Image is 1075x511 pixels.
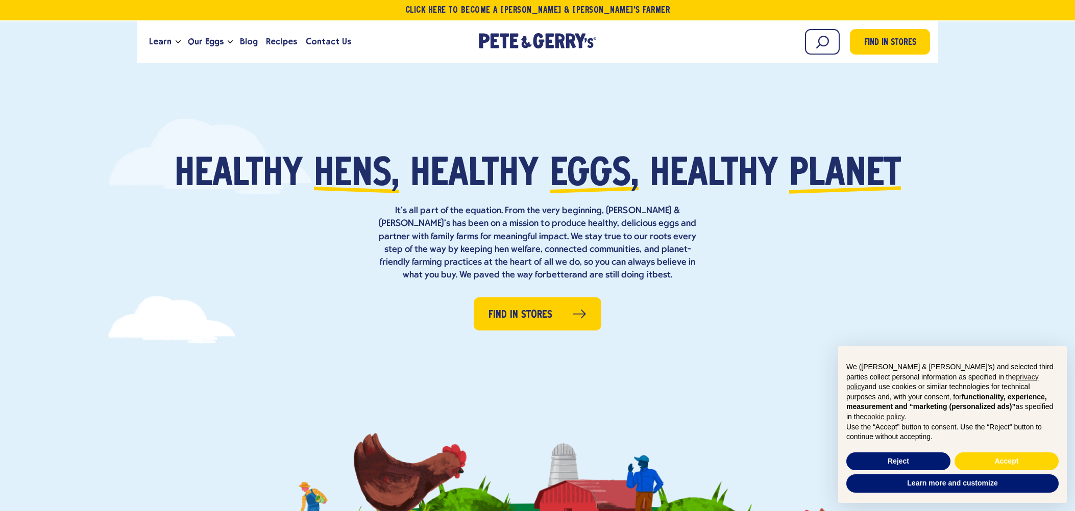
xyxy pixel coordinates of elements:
[302,28,355,56] a: Contact Us
[228,40,233,44] button: Open the dropdown menu for Our Eggs
[488,307,552,323] span: Find in Stores
[955,452,1059,471] button: Accept
[175,156,303,194] span: Healthy
[550,156,639,194] span: eggs,
[850,29,930,55] a: Find in Stores
[846,362,1059,422] p: We ([PERSON_NAME] & [PERSON_NAME]'s) and selected third parties collect personal information as s...
[374,205,701,282] p: It’s all part of the equation. From the very beginning, [PERSON_NAME] & [PERSON_NAME]’s has been ...
[864,413,904,421] a: cookie policy
[240,35,258,48] span: Blog
[314,156,399,194] span: hens,
[650,156,778,194] span: healthy
[306,35,351,48] span: Contact Us
[149,35,172,48] span: Learn
[262,28,301,56] a: Recipes
[789,156,901,194] span: planet
[805,29,840,55] input: Search
[846,474,1059,493] button: Learn more and customize
[546,270,572,280] strong: better
[410,156,539,194] span: healthy
[145,28,176,56] a: Learn
[188,35,224,48] span: Our Eggs
[474,297,601,330] a: Find in Stores
[846,422,1059,442] p: Use the “Accept” button to consent. Use the “Reject” button to continue without accepting.
[864,36,916,50] span: Find in Stores
[266,35,297,48] span: Recipes
[652,270,671,280] strong: best
[176,40,181,44] button: Open the dropdown menu for Learn
[184,28,228,56] a: Our Eggs
[846,452,950,471] button: Reject
[236,28,262,56] a: Blog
